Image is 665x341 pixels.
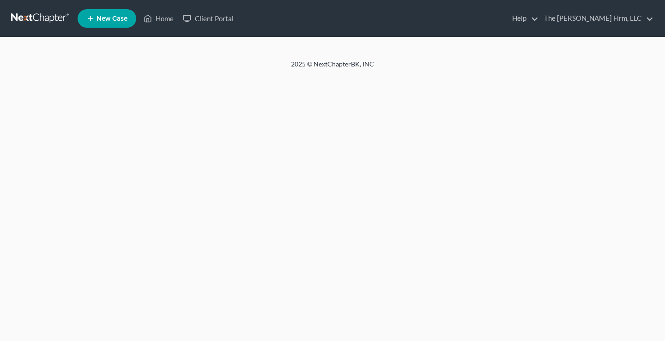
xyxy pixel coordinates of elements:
[69,60,596,76] div: 2025 © NextChapterBK, INC
[508,10,538,27] a: Help
[178,10,238,27] a: Client Portal
[139,10,178,27] a: Home
[539,10,653,27] a: The [PERSON_NAME] Firm, LLC
[78,9,136,28] new-legal-case-button: New Case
